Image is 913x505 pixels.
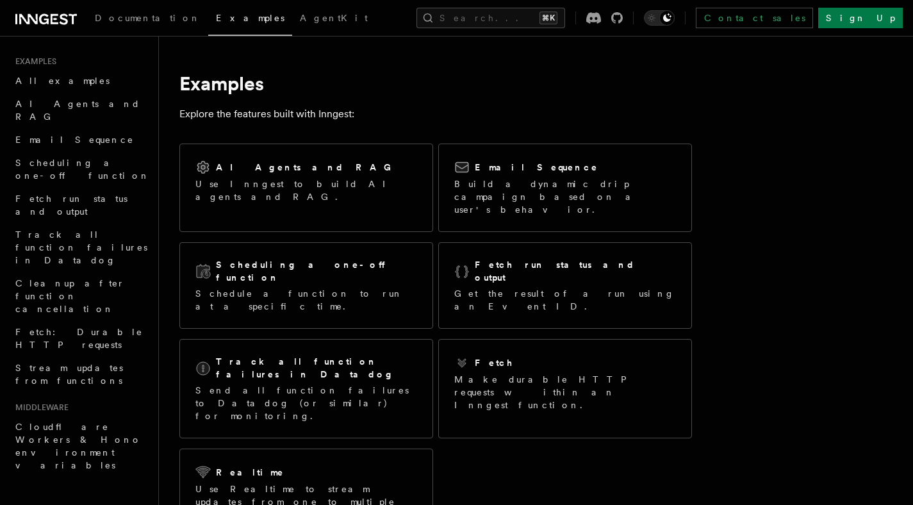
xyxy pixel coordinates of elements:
[292,4,375,35] a: AgentKit
[15,278,125,314] span: Cleanup after function cancellation
[179,242,433,329] a: Scheduling a one-off functionSchedule a function to run at a specific time.
[438,144,692,232] a: Email SequenceBuild a dynamic drip campaign based on a user's behavior.
[208,4,292,36] a: Examples
[10,223,151,272] a: Track all function failures in Datadog
[195,384,417,422] p: Send all function failures to Datadog (or similar) for monitoring.
[179,105,692,123] p: Explore the features built with Inngest:
[10,356,151,392] a: Stream updates from functions
[818,8,903,28] a: Sign Up
[10,320,151,356] a: Fetch: Durable HTTP requests
[15,363,123,386] span: Stream updates from functions
[696,8,813,28] a: Contact sales
[454,287,676,313] p: Get the result of a run using an Event ID.
[216,466,284,479] h2: Realtime
[10,151,151,187] a: Scheduling a one-off function
[416,8,565,28] button: Search...⌘K
[10,187,151,223] a: Fetch run status and output
[475,258,676,284] h2: Fetch run status and output
[10,56,56,67] span: Examples
[15,158,150,181] span: Scheduling a one-off function
[10,402,69,413] span: Middleware
[195,287,417,313] p: Schedule a function to run at a specific time.
[216,13,284,23] span: Examples
[15,229,147,265] span: Track all function failures in Datadog
[10,69,151,92] a: All examples
[539,12,557,24] kbd: ⌘K
[15,422,142,470] span: Cloudflare Workers & Hono environment variables
[216,258,417,284] h2: Scheduling a one-off function
[87,4,208,35] a: Documentation
[10,128,151,151] a: Email Sequence
[300,13,368,23] span: AgentKit
[179,72,692,95] h1: Examples
[15,99,140,122] span: AI Agents and RAG
[179,144,433,232] a: AI Agents and RAGUse Inngest to build AI agents and RAG.
[216,355,417,381] h2: Track all function failures in Datadog
[475,161,598,174] h2: Email Sequence
[179,339,433,438] a: Track all function failures in DatadogSend all function failures to Datadog (or similar) for moni...
[475,356,514,369] h2: Fetch
[10,92,151,128] a: AI Agents and RAG
[454,178,676,216] p: Build a dynamic drip campaign based on a user's behavior.
[454,373,676,411] p: Make durable HTTP requests within an Inngest function.
[195,178,417,203] p: Use Inngest to build AI agents and RAG.
[15,76,110,86] span: All examples
[644,10,675,26] button: Toggle dark mode
[15,194,127,217] span: Fetch run status and output
[95,13,201,23] span: Documentation
[10,272,151,320] a: Cleanup after function cancellation
[438,339,692,438] a: FetchMake durable HTTP requests within an Inngest function.
[15,327,143,350] span: Fetch: Durable HTTP requests
[216,161,398,174] h2: AI Agents and RAG
[10,415,151,477] a: Cloudflare Workers & Hono environment variables
[15,135,134,145] span: Email Sequence
[438,242,692,329] a: Fetch run status and outputGet the result of a run using an Event ID.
